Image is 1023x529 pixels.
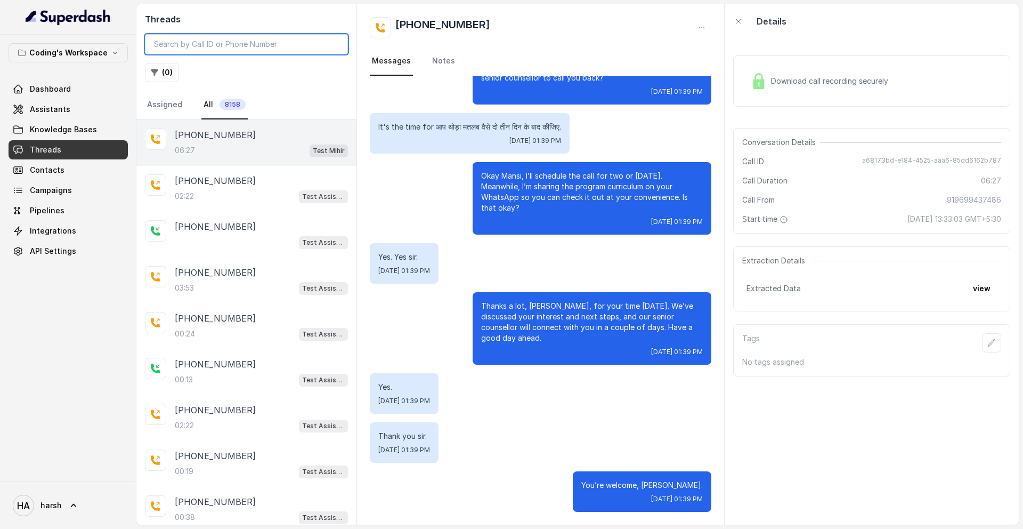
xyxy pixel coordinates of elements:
[481,301,703,343] p: Thanks a lot, [PERSON_NAME], for your time [DATE]. We’ve discussed your interest and next steps, ...
[175,174,256,187] p: [PHONE_NUMBER]
[751,73,767,89] img: Lock Icon
[30,226,76,236] span: Integrations
[30,84,71,94] span: Dashboard
[742,214,790,225] span: Start time
[145,13,348,26] h2: Threads
[175,312,256,325] p: [PHONE_NUMBER]
[378,267,430,275] span: [DATE] 01:39 PM
[862,156,1001,167] span: a68173bd-e184-4525-aaa6-85dd6162b787
[302,467,345,477] p: Test Assistant-3
[302,237,345,248] p: Test Assistant-3
[30,246,76,257] span: API Settings
[175,404,256,416] p: [PHONE_NUMBER]
[313,146,345,156] p: Test Mihir
[30,205,64,216] span: Pipelines
[30,124,97,135] span: Knowledge Bases
[26,9,111,26] img: light.svg
[175,420,194,431] p: 02:22
[40,500,62,511] span: harsh
[378,122,561,132] p: It's the time for आप थोड़ा मतलब वैसे दो तीन दिन के बाद कीजिए.
[145,63,179,82] button: (0)
[145,91,348,119] nav: Tabs
[175,129,256,141] p: [PHONE_NUMBER]
[481,171,703,213] p: Okay Mansi, I’ll schedule the call for two or [DATE]. Meanwhile, I’m sharing the program curricul...
[378,431,430,442] p: Thank you sir.
[742,195,775,205] span: Call From
[175,374,193,385] p: 00:13
[9,221,128,241] a: Integrations
[947,195,1001,205] span: 919699437486
[302,191,345,202] p: Test Assistant-3
[175,495,256,508] p: [PHONE_NUMBER]
[201,91,248,119] a: All8158
[651,348,703,356] span: [DATE] 01:39 PM
[302,421,345,431] p: Test Assistant-3
[378,397,430,405] span: [DATE] 01:39 PM
[175,328,195,339] p: 00:24
[145,91,184,119] a: Assigned
[370,47,711,76] nav: Tabs
[651,495,703,503] span: [DATE] 01:39 PM
[9,43,128,62] button: Coding's Workspace
[742,137,820,148] span: Conversation Details
[771,76,892,86] span: Download call recording securely
[175,191,194,202] p: 02:22
[742,357,1001,367] p: No tags assigned
[30,165,64,175] span: Contacts
[302,283,345,294] p: Test Assistant-3
[509,137,561,145] span: [DATE] 01:39 PM
[742,175,787,186] span: Call Duration
[30,104,70,115] span: Assistants
[302,512,345,523] p: Test Assistant-3
[907,214,1001,225] span: [DATE] 13:33:03 GMT+5:30
[967,279,997,298] button: view
[395,17,490,38] h2: [PHONE_NUMBER]
[302,375,345,386] p: Test Assistant-3
[9,120,128,139] a: Knowledge Bases
[175,220,256,233] p: [PHONE_NUMBER]
[175,466,193,477] p: 00:19
[30,145,61,155] span: Threads
[302,329,345,340] p: Test Assistant-3
[9,100,128,119] a: Assistants
[175,266,256,279] p: [PHONE_NUMBER]
[9,79,128,99] a: Dashboard
[581,480,703,491] p: You’re welcome, [PERSON_NAME].
[757,15,786,28] p: Details
[175,145,195,156] p: 06:27
[981,175,1001,186] span: 06:27
[29,46,108,59] p: Coding's Workspace
[430,47,457,76] a: Notes
[742,333,760,352] p: Tags
[378,446,430,454] span: [DATE] 01:39 PM
[9,181,128,200] a: Campaigns
[175,450,256,462] p: [PHONE_NUMBER]
[9,201,128,220] a: Pipelines
[742,255,809,266] span: Extraction Details
[9,242,128,261] a: API Settings
[175,358,256,371] p: [PHONE_NUMBER]
[30,185,72,196] span: Campaigns
[378,382,430,392] p: Yes.
[651,87,703,96] span: [DATE] 01:39 PM
[9,161,128,180] a: Contacts
[220,99,246,110] span: 8158
[746,283,801,294] span: Extracted Data
[175,512,195,523] p: 00:38
[9,491,128,520] a: harsh
[742,156,764,167] span: Call ID
[17,500,30,511] text: HA
[145,34,348,54] input: Search by Call ID or Phone Number
[175,283,194,293] p: 03:53
[651,218,703,226] span: [DATE] 01:39 PM
[370,47,413,76] a: Messages
[378,252,430,262] p: Yes. Yes sir.
[9,140,128,159] a: Threads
